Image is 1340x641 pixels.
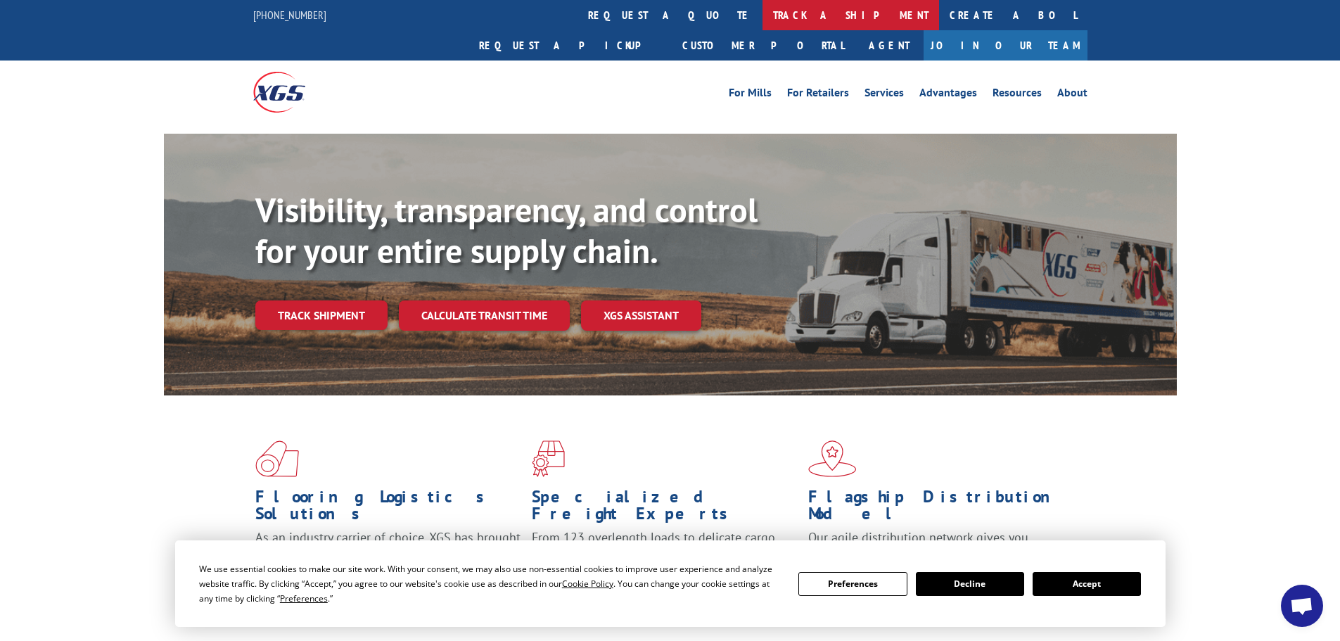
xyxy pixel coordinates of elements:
[808,488,1074,529] h1: Flagship Distribution Model
[924,30,1087,61] a: Join Our Team
[916,572,1024,596] button: Decline
[808,529,1067,562] span: Our agile distribution network gives you nationwide inventory management on demand.
[672,30,855,61] a: Customer Portal
[532,529,798,592] p: From 123 overlength loads to delicate cargo, our experienced staff knows the best way to move you...
[1281,585,1323,627] a: Open chat
[864,87,904,103] a: Services
[255,529,521,579] span: As an industry carrier of choice, XGS has brought innovation and dedication to flooring logistics...
[1033,572,1141,596] button: Accept
[255,488,521,529] h1: Flooring Logistics Solutions
[255,188,758,272] b: Visibility, transparency, and control for your entire supply chain.
[255,440,299,477] img: xgs-icon-total-supply-chain-intelligence-red
[581,300,701,331] a: XGS ASSISTANT
[919,87,977,103] a: Advantages
[808,440,857,477] img: xgs-icon-flagship-distribution-model-red
[1057,87,1087,103] a: About
[532,440,565,477] img: xgs-icon-focused-on-flooring-red
[787,87,849,103] a: For Retailers
[199,561,781,606] div: We use essential cookies to make our site work. With your consent, we may also use non-essential ...
[532,488,798,529] h1: Specialized Freight Experts
[729,87,772,103] a: For Mills
[798,572,907,596] button: Preferences
[993,87,1042,103] a: Resources
[562,578,613,590] span: Cookie Policy
[468,30,672,61] a: Request a pickup
[255,300,388,330] a: Track shipment
[399,300,570,331] a: Calculate transit time
[175,540,1166,627] div: Cookie Consent Prompt
[855,30,924,61] a: Agent
[253,8,326,22] a: [PHONE_NUMBER]
[280,592,328,604] span: Preferences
